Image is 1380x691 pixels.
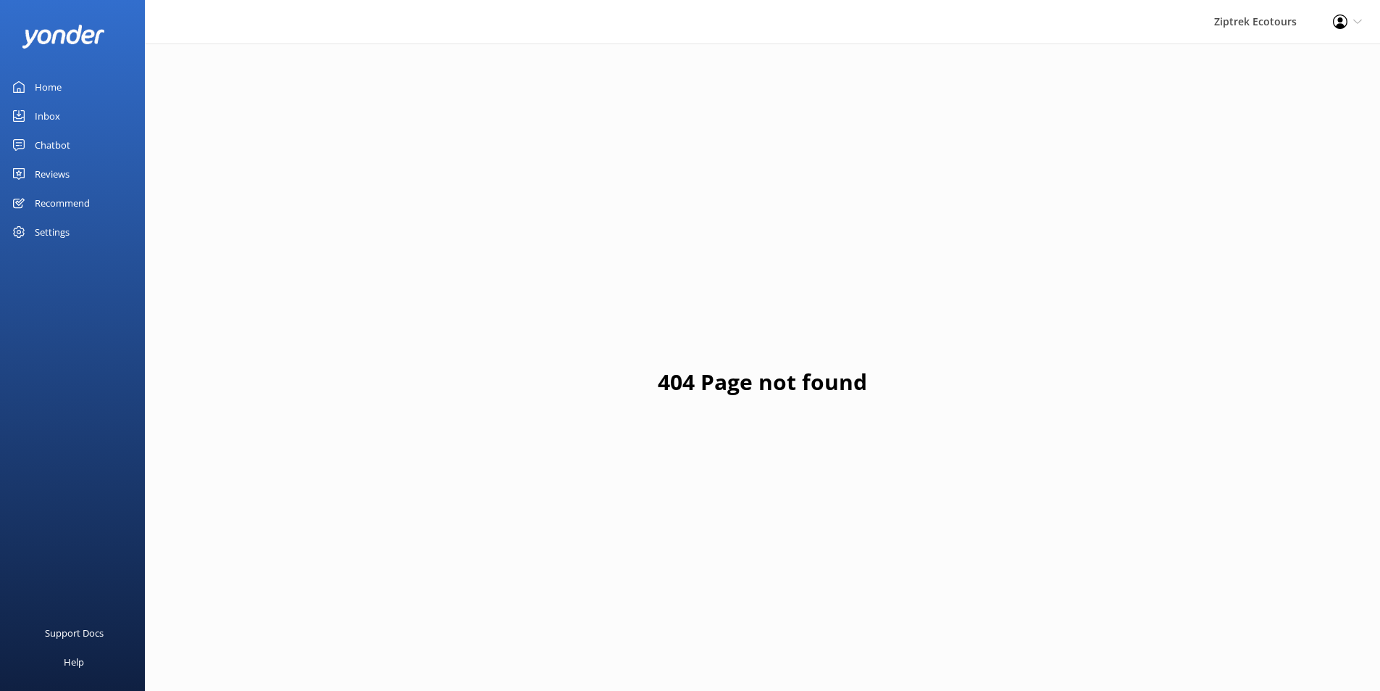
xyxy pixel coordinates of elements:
h1: 404 Page not found [658,365,867,400]
div: Support Docs [45,618,104,647]
div: Reviews [35,160,70,189]
div: Inbox [35,102,60,131]
div: Recommend [35,189,90,218]
div: Home [35,73,62,102]
div: Help [64,647,84,676]
div: Settings [35,218,70,247]
div: Chatbot [35,131,70,160]
img: yonder-white-logo.png [22,25,105,49]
